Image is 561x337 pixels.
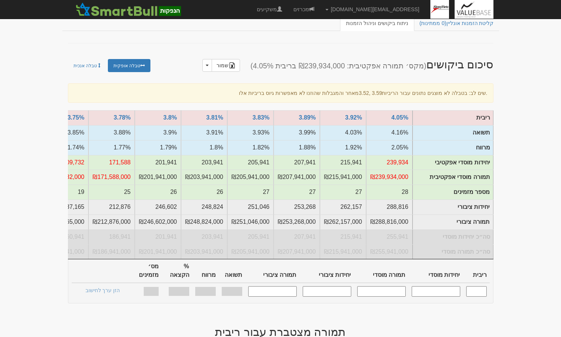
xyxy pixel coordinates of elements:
td: סה״כ תמורה [135,244,181,259]
td: מרווח [274,140,320,155]
td: יחידות ציבורי [135,200,181,214]
a: 3.83% [253,114,269,121]
td: מרווח [227,140,274,155]
td: תמורה ציבורי [412,214,493,229]
td: יחידות ציבורי [227,200,274,214]
td: תשואה [366,125,412,140]
td: תמורה אפקטיבית [88,170,135,185]
td: מרווח [320,140,366,155]
td: מרווח [135,140,181,155]
td: מספר מזמינים [135,185,181,200]
a: 3.89% [299,114,316,121]
td: מספר מזמינים [366,185,412,200]
td: תמורה ציבורי [135,214,181,229]
a: 3.92% [345,114,362,121]
td: סה״כ תמורה [366,244,412,259]
td: מספר מזמינים [227,185,274,200]
a: טבלה אופקית [108,59,150,72]
td: יחידות ציבורי [412,200,493,215]
td: תשואה [135,125,181,140]
div: שים לב: בטבלה לא מוצגים נתונים עבור הריביות מאחר והמגבלות שהוזנו לא מאפשרות גיוס בריביות אלו. [68,83,493,103]
td: יחידות אפקטיבי [274,155,320,170]
td: תשואה [88,125,135,140]
td: יחידות אפקטיבי [181,155,227,170]
td: תשואה [274,125,320,140]
td: מרווח [366,140,412,155]
td: יחידות ציבורי [366,200,412,214]
td: יחידות אפקטיבי [135,155,181,170]
th: % הקצאה [162,259,192,283]
a: 3.75% [68,114,84,121]
a: טבלה אנכית [68,59,107,72]
td: מרווח [181,140,227,155]
td: תמורה אפקטיבית [366,170,412,185]
th: תמורה ציבורי [245,259,300,283]
a: 3.81% [206,114,223,121]
td: סה״כ תמורה [88,244,135,259]
td: תמורה אפקטיבית [181,170,227,185]
td: מרווח [88,140,135,155]
a: ניתוח ביקושים וניהול הזמנות [340,15,414,31]
a: 3.8% [163,114,177,121]
td: סה״כ תמורה [227,244,274,259]
td: יחידות ציבורי [181,200,227,214]
td: תמורה אפקטיבית [274,170,320,185]
h2: סיכום ביקושים [171,58,499,72]
img: excel-file-black.png [229,62,235,68]
td: יחידות אפקטיבי [366,155,412,170]
td: ריבית [412,110,493,125]
td: סה״כ תמורה [320,244,366,259]
a: 3.78% [114,114,131,121]
td: תמורה ציבורי [88,214,135,229]
a: שמור [212,59,240,72]
th: ריבית [463,259,490,283]
td: מספר מזמינים [274,185,320,200]
td: מספר מזמינים [88,185,135,200]
td: תמורה אפקטיבית [227,170,274,185]
td: יחידות אפקטיבי [227,155,274,170]
td: תמורה מוסדי אפקטיבית [412,170,493,185]
td: יחידות אפקטיבי [88,155,135,170]
td: תמורה אפקטיבית [320,170,366,185]
th: יחידות מוסדי [409,259,463,283]
td: סה״כ יחידות מוסדי [412,229,493,244]
th: יחידות ציבורי [300,259,354,283]
td: תמורה ציבורי [274,214,320,229]
td: סה״כ תמורה מוסדי [412,244,493,259]
td: יחידות ציבורי [320,200,366,214]
td: יחידות ציבורי [88,200,135,214]
td: סה״כ יחידות [227,229,274,244]
div: 3.52, 3.59 [359,89,382,97]
span: (0 ממתינות) [420,20,446,26]
td: תשואה [227,125,274,140]
td: סה״כ יחידות [366,229,412,244]
td: מספר מזמינים [412,185,493,200]
td: סה״כ יחידות [181,229,227,244]
th: מס׳ מזמינים [128,259,162,283]
th: תשואה [219,259,245,283]
td: סה״כ יחידות [88,229,135,244]
td: תמורה ציבורי [181,214,227,229]
td: יחידות אפקטיבי [320,155,366,170]
td: סה״כ יחידות [135,229,181,244]
td: תמורה אפקטיבית [135,170,181,185]
th: תמורה מוסדי [354,259,409,283]
td: תשואה [181,125,227,140]
td: תמורה ציבורי [320,214,366,229]
a: קליטת הזמנות אונליין(0 ממתינות) [414,15,500,31]
td: מרווח [412,140,493,155]
td: סה״כ יחידות [320,229,366,244]
td: סה״כ תמורה [274,244,320,259]
a: 4.05% [392,114,408,121]
td: סה״כ יחידות [274,229,320,244]
td: יחידות ציבורי [274,200,320,214]
small: (מקס׳ תמורה אפקטיבית: ₪239,934,000 בריבית 4.05%) [250,62,426,70]
td: תשואה [412,125,493,140]
td: מספר מזמינים [320,185,366,200]
td: יחידות מוסדי אפקטיבי [412,155,493,170]
th: מרווח [192,259,219,283]
td: מספר מזמינים [181,185,227,200]
img: SmartBull Logo [74,2,183,17]
td: תשואה [320,125,366,140]
td: תמורה ציבורי [227,214,274,229]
